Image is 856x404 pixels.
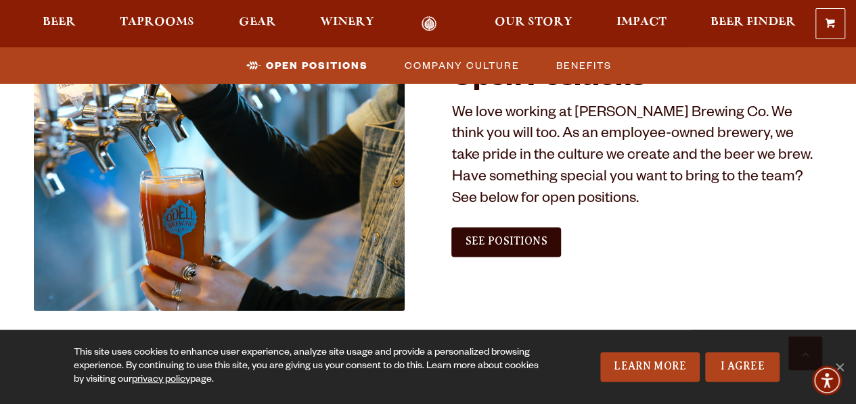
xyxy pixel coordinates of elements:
[486,16,581,32] a: Our Story
[397,55,526,75] a: Company Culture
[132,375,190,386] a: privacy policy
[320,17,374,28] span: Winery
[43,17,76,28] span: Beer
[608,16,675,32] a: Impact
[74,347,547,387] div: This site uses cookies to enhance user experience, analyze site usage and provide a personalized ...
[548,55,618,75] a: Benefits
[451,227,560,257] a: See Positions
[111,16,203,32] a: Taprooms
[120,17,194,28] span: Taprooms
[711,17,796,28] span: Beer Finder
[812,365,842,395] div: Accessibility Menu
[311,16,383,32] a: Winery
[705,352,780,382] a: I Agree
[600,352,700,382] a: Learn More
[616,17,667,28] span: Impact
[34,16,85,32] a: Beer
[230,16,285,32] a: Gear
[405,55,520,75] span: Company Culture
[34,64,405,311] img: Jobs_1
[266,55,368,75] span: Open Positions
[556,55,612,75] span: Benefits
[451,104,822,212] p: We love working at [PERSON_NAME] Brewing Co. We think you will too. As an employee-owned brewery,...
[238,55,375,75] a: Open Positions
[465,235,547,247] span: See Positions
[404,16,455,32] a: Odell Home
[702,16,805,32] a: Beer Finder
[495,17,572,28] span: Our Story
[239,17,276,28] span: Gear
